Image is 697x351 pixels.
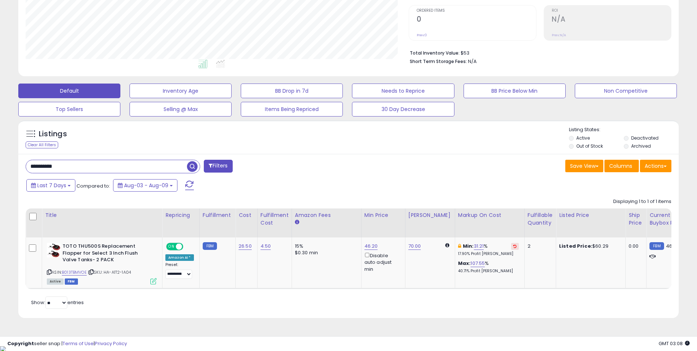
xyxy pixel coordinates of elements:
div: Amazon Fees [295,211,358,219]
button: Inventory Age [130,84,232,98]
span: ROI [552,9,671,13]
div: ASIN: [47,243,157,284]
span: Last 7 Days [37,182,66,189]
span: 46.2 [666,243,677,250]
small: FBM [649,242,664,250]
a: 4.50 [261,243,271,250]
a: 107.55 [471,260,485,267]
button: Last 7 Days [26,179,75,192]
a: B013TBMVOE [62,269,87,276]
h5: Listings [39,129,67,139]
span: | SKU: HA-A1T2-1A04 [88,269,131,275]
button: BB Price Below Min [464,84,566,98]
b: Total Inventory Value: [410,50,460,56]
h2: 0 [417,15,536,25]
div: Fulfillment [203,211,232,219]
span: Show: entries [31,299,84,306]
a: 31.21 [474,243,484,250]
a: Terms of Use [63,340,94,347]
span: OFF [182,244,194,250]
button: Columns [604,160,639,172]
small: Prev: 0 [417,33,427,37]
div: 2 [528,243,550,250]
small: Prev: N/A [552,33,566,37]
h2: N/A [552,15,671,25]
div: Fulfillment Cost [261,211,289,227]
img: 31Wjd8gs2jL._SL40_.jpg [47,243,61,258]
div: Preset: [165,262,194,279]
div: Ship Price [629,211,643,227]
p: 40.71% Profit [PERSON_NAME] [458,269,519,274]
a: Privacy Policy [95,340,127,347]
div: Listed Price [559,211,622,219]
button: BB Drop in 7d [241,84,343,98]
div: Cost [239,211,254,219]
b: Listed Price: [559,243,592,250]
div: Fulfillable Quantity [528,211,553,227]
button: Needs to Reprice [352,84,454,98]
div: $0.30 min [295,250,356,256]
span: Ordered Items [417,9,536,13]
strong: Copyright [7,340,34,347]
div: 0.00 [629,243,641,250]
div: % [458,243,519,256]
span: Compared to: [76,182,110,189]
button: Filters [204,160,232,173]
span: Aug-03 - Aug-09 [124,182,168,189]
div: Amazon AI * [165,254,194,261]
b: Max: [458,260,471,267]
button: Items Being Repriced [241,102,343,117]
div: Disable auto adjust min [364,251,400,273]
div: Repricing [165,211,196,219]
div: Min Price [364,211,402,219]
th: The percentage added to the cost of goods (COGS) that forms the calculator for Min & Max prices. [455,208,524,237]
button: Aug-03 - Aug-09 [113,179,177,192]
small: FBM [203,242,217,250]
button: Default [18,84,120,98]
button: Top Sellers [18,102,120,117]
b: TOTO THU500S Replacement Flapper for Select 3 Inch Flush Valve Tanks- 2 PACK [63,243,151,265]
p: 17.90% Profit [PERSON_NAME] [458,251,519,256]
div: Markup on Cost [458,211,521,219]
b: Short Term Storage Fees: [410,58,467,64]
div: % [458,260,519,274]
span: 2025-08-18 03:08 GMT [659,340,690,347]
span: FBM [65,278,78,285]
span: Columns [609,162,632,170]
label: Archived [631,143,651,149]
div: Current Buybox Price [649,211,687,227]
button: Save View [565,160,603,172]
button: Actions [640,160,671,172]
button: 30 Day Decrease [352,102,454,117]
div: Displaying 1 to 1 of 1 items [613,198,671,205]
span: ON [167,244,176,250]
small: Amazon Fees. [295,219,299,226]
span: All listings currently available for purchase on Amazon [47,278,64,285]
div: Title [45,211,159,219]
label: Out of Stock [576,143,603,149]
div: $60.29 [559,243,620,250]
b: Min: [463,243,474,250]
a: 26.50 [239,243,252,250]
li: $53 [410,48,666,57]
span: N/A [468,58,477,65]
button: Non Competitive [575,84,677,98]
a: 70.00 [408,243,421,250]
div: seller snap | | [7,340,127,347]
a: 46.20 [364,243,378,250]
label: Deactivated [631,135,659,141]
div: 15% [295,243,356,250]
div: Clear All Filters [26,141,58,148]
div: [PERSON_NAME] [408,211,452,219]
p: Listing States: [569,126,679,133]
button: Selling @ Max [130,102,232,117]
label: Active [576,135,590,141]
